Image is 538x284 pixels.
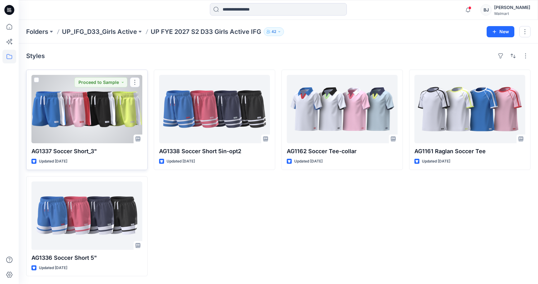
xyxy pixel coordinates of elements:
[26,27,48,36] a: Folders
[31,75,142,143] a: AG1337 Soccer Short_3"
[414,147,525,156] p: AG1161 Raglan Soccer Tee
[264,27,284,36] button: 42
[39,265,67,271] p: Updated [DATE]
[167,158,195,165] p: Updated [DATE]
[26,52,45,60] h4: Styles
[62,27,137,36] a: UP_IFG_D33_Girls Active
[494,4,530,11] div: [PERSON_NAME]
[480,4,492,16] div: BJ
[271,28,276,35] p: 42
[31,254,142,262] p: AG1336 Soccer Short 5"
[287,75,398,143] a: AG1162 Soccer Tee-collar
[151,27,261,36] p: UP FYE 2027 S2 D33 Girls Active IFG
[31,181,142,250] a: AG1336 Soccer Short 5"
[422,158,450,165] p: Updated [DATE]
[414,75,525,143] a: AG1161 Raglan Soccer Tee
[31,147,142,156] p: AG1337 Soccer Short_3"
[294,158,323,165] p: Updated [DATE]
[159,147,270,156] p: AG1338 Soccer Short 5in-opt2
[494,11,530,16] div: Walmart
[159,75,270,143] a: AG1338 Soccer Short 5in-opt2
[39,158,67,165] p: Updated [DATE]
[287,147,398,156] p: AG1162 Soccer Tee-collar
[487,26,514,37] button: New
